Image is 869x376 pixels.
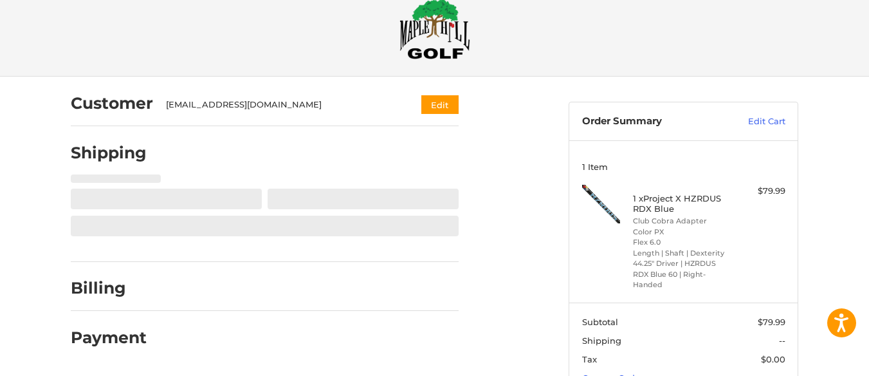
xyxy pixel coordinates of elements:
[582,335,621,346] span: Shipping
[633,237,731,248] li: Flex 6.0
[582,317,618,327] span: Subtotal
[633,193,731,214] h4: 1 x Project X HZRDUS RDX Blue
[71,278,146,298] h2: Billing
[582,162,785,172] h3: 1 Item
[779,335,785,346] span: --
[633,227,731,238] li: Color PX
[735,185,785,198] div: $79.99
[582,354,597,364] span: Tax
[71,93,153,113] h2: Customer
[633,216,731,227] li: Club Cobra Adapter
[71,143,147,163] h2: Shipping
[758,317,785,327] span: $79.99
[421,95,459,114] button: Edit
[633,248,731,290] li: Length | Shaft | Dexterity 44.25" Driver | HZRDUS RDX Blue 60 | Right-Handed
[166,99,397,111] div: [EMAIL_ADDRESS][DOMAIN_NAME]
[720,115,785,128] a: Edit Cart
[71,328,147,348] h2: Payment
[761,354,785,364] span: $0.00
[582,115,720,128] h3: Order Summary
